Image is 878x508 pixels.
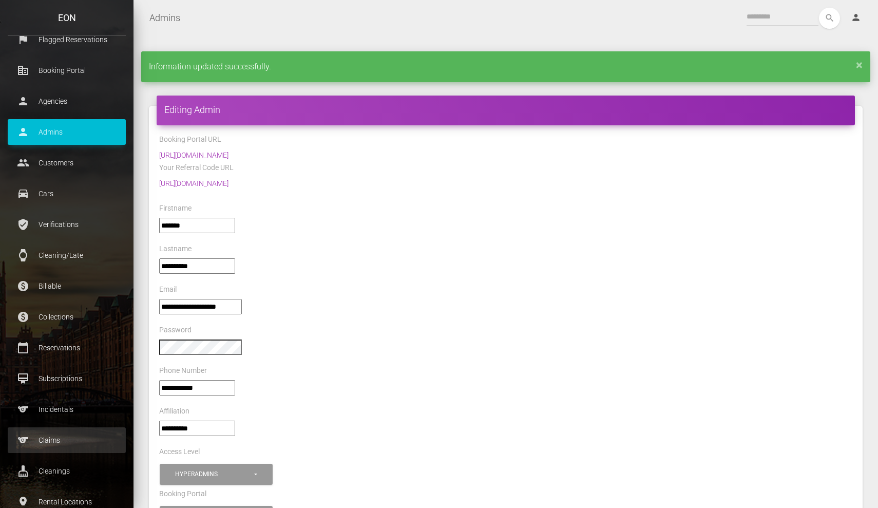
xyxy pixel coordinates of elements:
[851,12,861,23] i: person
[159,285,177,295] label: Email
[8,273,126,299] a: paid Billable
[8,242,126,268] a: watch Cleaning/Late
[8,366,126,391] a: card_membership Subscriptions
[15,463,118,479] p: Cleanings
[141,51,870,82] div: Information updated successfully.
[15,32,118,47] p: Flagged Reservations
[8,88,126,114] a: person Agencies
[15,93,118,109] p: Agencies
[8,304,126,330] a: paid Collections
[164,103,847,116] h4: Editing Admin
[15,217,118,232] p: Verifications
[159,179,228,187] a: [URL][DOMAIN_NAME]
[15,278,118,294] p: Billable
[149,5,180,31] a: Admins
[8,212,126,237] a: verified_user Verifications
[159,163,234,173] label: Your Referral Code URL
[159,325,192,335] label: Password
[15,402,118,417] p: Incidentals
[159,366,207,376] label: Phone Number
[15,340,118,355] p: Reservations
[159,151,228,159] a: [URL][DOMAIN_NAME]
[8,335,126,361] a: calendar_today Reservations
[15,248,118,263] p: Cleaning/Late
[843,8,870,28] a: person
[15,155,118,171] p: Customers
[8,150,126,176] a: people Customers
[8,119,126,145] a: person Admins
[159,244,192,254] label: Lastname
[8,427,126,453] a: sports Claims
[15,309,118,325] p: Collections
[15,124,118,140] p: Admins
[15,432,118,448] p: Claims
[160,464,273,485] button: Hyperadmins
[175,470,253,479] div: Hyperadmins
[8,181,126,206] a: drive_eta Cars
[819,8,840,29] button: search
[8,27,126,52] a: flag Flagged Reservations
[15,186,118,201] p: Cars
[8,397,126,422] a: sports Incidentals
[8,58,126,83] a: corporate_fare Booking Portal
[8,458,126,484] a: cleaning_services Cleanings
[159,406,189,417] label: Affiliation
[15,63,118,78] p: Booking Portal
[159,135,221,145] label: Booking Portal URL
[159,447,200,457] label: Access Level
[159,489,206,499] label: Booking Portal
[856,62,863,68] a: ×
[15,371,118,386] p: Subscriptions
[159,203,192,214] label: Firstname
